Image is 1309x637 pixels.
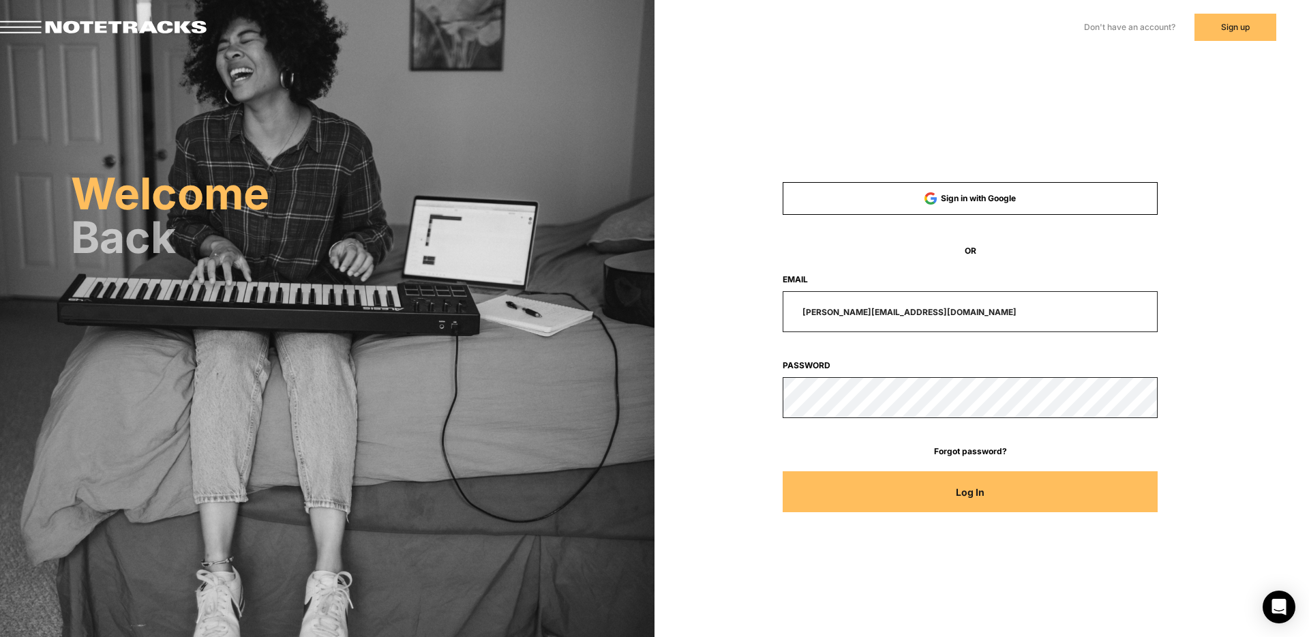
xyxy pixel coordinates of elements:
button: Sign in with Google [783,182,1158,215]
label: Email [783,273,1158,286]
span: OR [783,245,1158,257]
label: Password [783,359,1158,372]
input: email@address.com [783,291,1158,332]
div: Open Intercom Messenger [1263,591,1295,623]
a: Forgot password? [783,445,1158,458]
span: Sign in with Google [941,193,1016,203]
button: Log In [783,471,1158,512]
button: Sign up [1194,14,1276,41]
h2: Back [71,218,654,256]
h2: Welcome [71,175,654,213]
label: Don't have an account? [1084,21,1175,33]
